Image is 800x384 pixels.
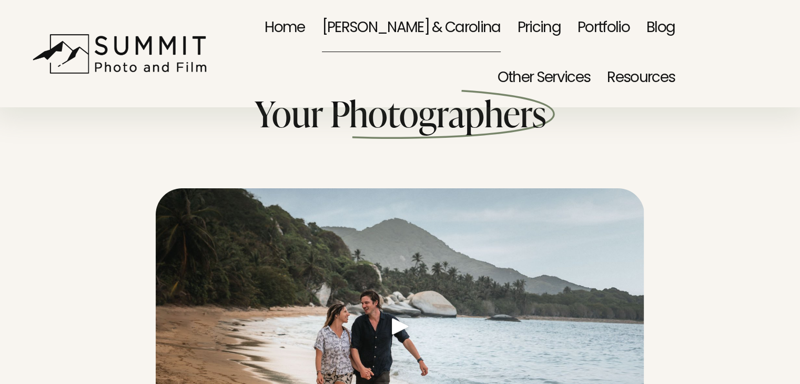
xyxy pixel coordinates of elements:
[578,4,630,54] a: Portfolio
[497,55,590,102] span: Other Services
[497,54,590,103] a: folder dropdown
[265,4,305,54] a: Home
[322,4,501,54] a: [PERSON_NAME] & Carolina
[646,4,675,54] a: Blog
[255,89,546,137] span: Your Photographers
[32,34,214,74] img: Summit Photo and Film
[607,54,675,103] a: folder dropdown
[607,55,675,102] span: Resources
[518,4,561,54] a: Pricing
